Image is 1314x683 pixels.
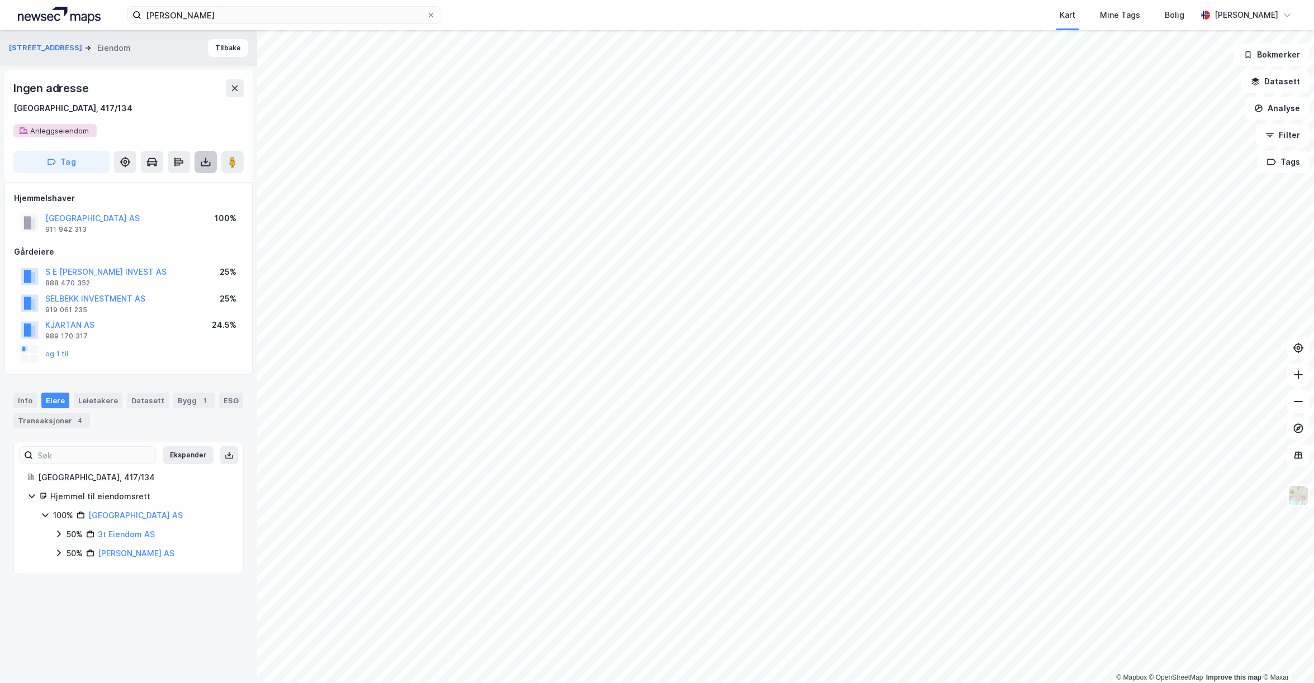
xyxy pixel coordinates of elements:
[45,332,88,341] div: 989 170 317
[1256,124,1310,146] button: Filter
[67,528,83,541] div: 50%
[163,446,214,464] button: Ekspander
[220,265,236,279] div: 25%
[50,490,230,503] div: Hjemmel til eiendomsrett
[67,547,83,560] div: 50%
[41,393,69,408] div: Eiere
[74,415,86,426] div: 4
[1165,8,1184,22] div: Bolig
[1241,70,1310,93] button: Datasett
[173,393,215,408] div: Bygg
[13,102,132,115] div: [GEOGRAPHIC_DATA], 417/134
[1100,8,1140,22] div: Mine Tags
[141,7,426,23] input: Søk på adresse, matrikkel, gårdeiere, leietakere eller personer
[127,393,169,408] div: Datasett
[13,393,37,408] div: Info
[220,292,236,305] div: 25%
[1234,44,1310,66] button: Bokmerker
[14,245,243,259] div: Gårdeiere
[1288,485,1309,506] img: Z
[1258,629,1314,683] iframe: Chat Widget
[9,42,84,54] button: [STREET_ADDRESS]
[74,393,122,408] div: Leietakere
[1245,97,1310,120] button: Analyse
[88,510,183,520] a: [GEOGRAPHIC_DATA] AS
[1149,674,1203,681] a: OpenStreetMap
[38,471,230,484] div: [GEOGRAPHIC_DATA], 417/134
[212,318,236,332] div: 24.5%
[33,447,155,464] input: Søk
[98,548,174,558] a: [PERSON_NAME] AS
[1258,629,1314,683] div: Kontrollprogram for chat
[14,192,243,205] div: Hjemmelshaver
[13,79,91,97] div: Ingen adresse
[45,305,87,314] div: 919 061 235
[199,395,210,406] div: 1
[1258,151,1310,173] button: Tags
[98,529,155,539] a: 3t Eiendom AS
[219,393,243,408] div: ESG
[1060,8,1075,22] div: Kart
[45,279,90,288] div: 888 470 352
[208,39,248,57] button: Tilbake
[215,212,236,225] div: 100%
[1116,674,1147,681] a: Mapbox
[13,151,110,173] button: Tag
[53,509,73,522] div: 100%
[45,225,87,234] div: 911 942 313
[1206,674,1261,681] a: Improve this map
[1215,8,1278,22] div: [PERSON_NAME]
[13,413,90,428] div: Transaksjoner
[97,41,131,55] div: Eiendom
[18,7,101,23] img: logo.a4113a55bc3d86da70a041830d287a7e.svg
